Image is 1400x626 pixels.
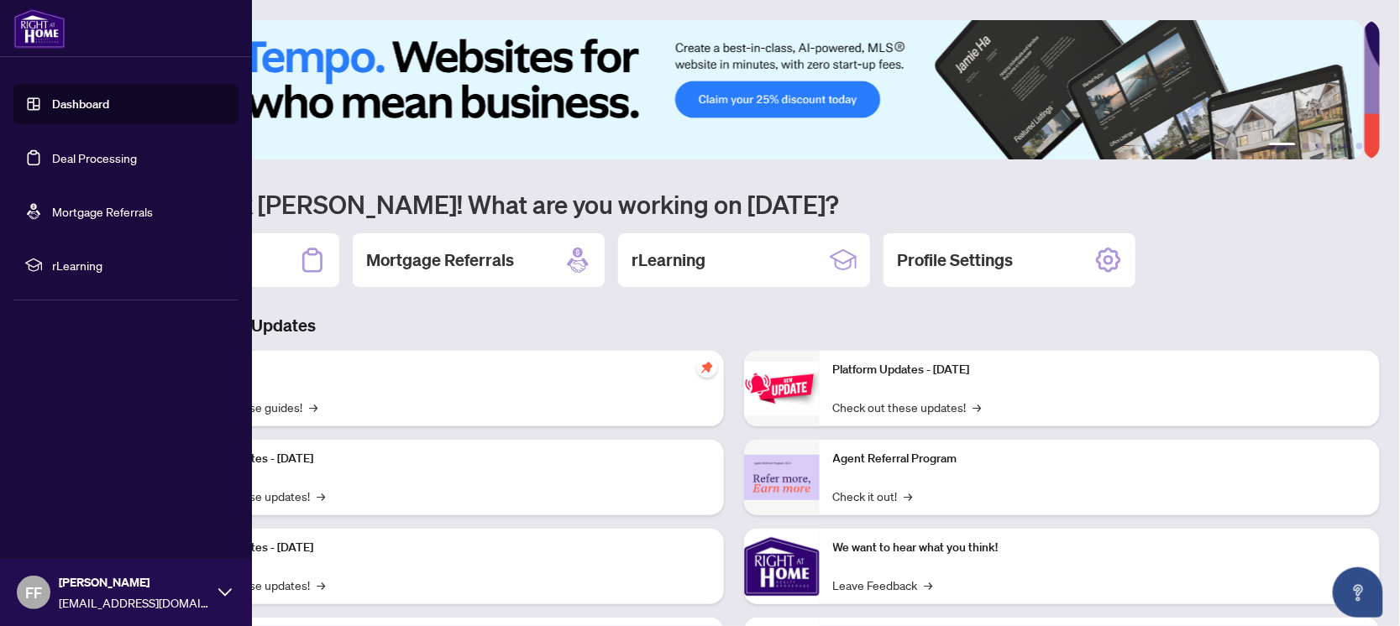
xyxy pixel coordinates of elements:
[1303,143,1309,149] button: 2
[833,576,933,594] a: Leave Feedback→
[744,362,820,415] img: Platform Updates - June 23, 2025
[176,539,710,557] p: Platform Updates - [DATE]
[366,248,514,272] h2: Mortgage Referrals
[897,248,1013,272] h2: Profile Settings
[1329,143,1336,149] button: 4
[176,361,710,379] p: Self-Help
[59,573,210,592] span: [PERSON_NAME]
[87,188,1380,220] h1: Welcome back [PERSON_NAME]! What are you working on [DATE]?
[52,256,227,274] span: rLearning
[1333,567,1383,618] button: Open asap
[973,398,982,416] span: →
[52,204,153,219] a: Mortgage Referrals
[317,487,325,505] span: →
[833,398,982,416] a: Check out these updates!→
[1343,143,1350,149] button: 5
[833,361,1367,379] p: Platform Updates - [DATE]
[52,97,109,112] a: Dashboard
[87,314,1380,337] h3: Brokerage & Industry Updates
[1269,143,1296,149] button: 1
[744,529,820,604] img: We want to hear what you think!
[317,576,325,594] span: →
[25,581,42,604] span: FF
[309,398,317,416] span: →
[1356,143,1363,149] button: 6
[833,487,913,505] a: Check it out!→
[13,8,66,49] img: logo
[904,487,913,505] span: →
[59,593,210,612] span: [EMAIL_ADDRESS][DOMAIN_NAME]
[697,357,717,378] span: pushpin
[87,20,1364,159] img: Slide 0
[833,539,1367,557] p: We want to hear what you think!
[744,455,820,501] img: Agent Referral Program
[52,150,137,165] a: Deal Processing
[833,450,1367,468] p: Agent Referral Program
[176,450,710,468] p: Platform Updates - [DATE]
[925,576,933,594] span: →
[632,248,705,272] h2: rLearning
[1316,143,1323,149] button: 3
